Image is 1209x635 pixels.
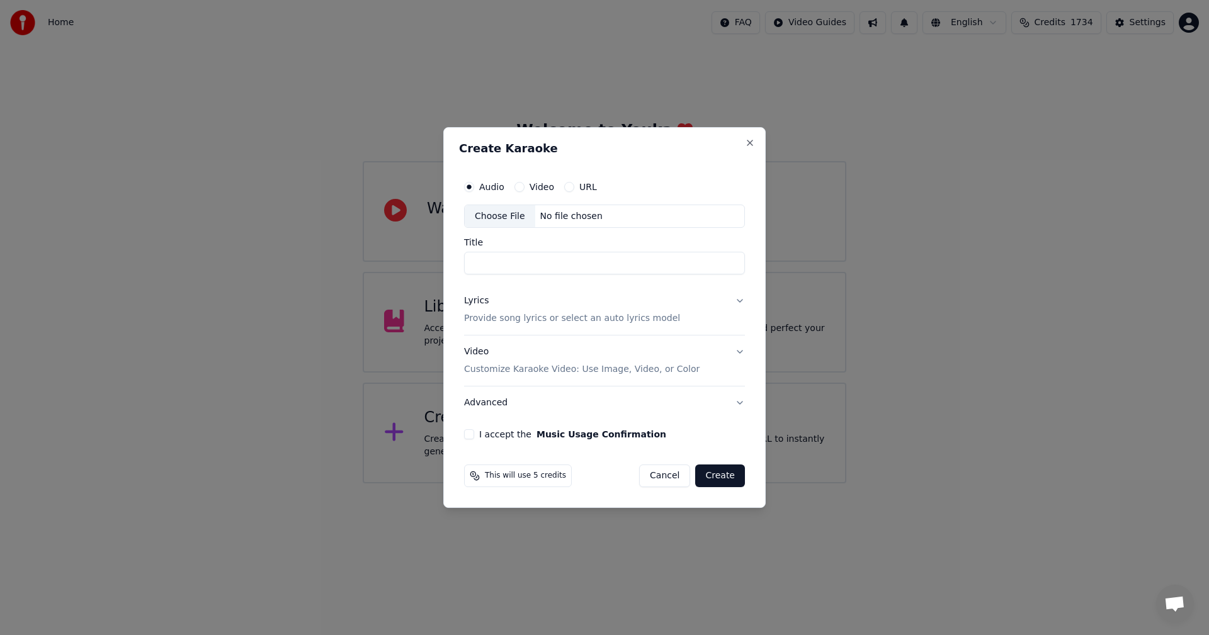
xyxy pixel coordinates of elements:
[464,386,745,419] button: Advanced
[579,183,597,191] label: URL
[464,336,745,386] button: VideoCustomize Karaoke Video: Use Image, Video, or Color
[479,183,504,191] label: Audio
[459,143,750,154] h2: Create Karaoke
[535,210,608,223] div: No file chosen
[485,471,566,481] span: This will use 5 credits
[536,430,666,439] button: I accept the
[479,430,666,439] label: I accept the
[464,239,745,247] label: Title
[530,183,554,191] label: Video
[464,295,489,308] div: Lyrics
[464,285,745,335] button: LyricsProvide song lyrics or select an auto lyrics model
[464,363,700,376] p: Customize Karaoke Video: Use Image, Video, or Color
[464,313,680,325] p: Provide song lyrics or select an auto lyrics model
[639,464,690,487] button: Cancel
[464,346,700,376] div: Video
[465,205,535,228] div: Choose File
[695,464,745,487] button: Create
